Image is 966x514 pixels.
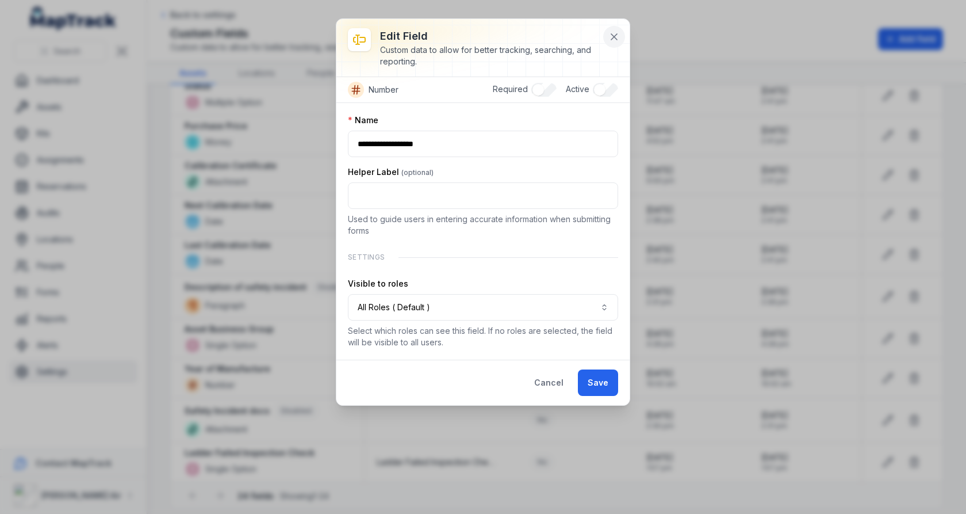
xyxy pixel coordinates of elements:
[348,166,434,178] label: Helper Label
[524,370,573,396] button: Cancel
[493,84,528,94] span: Required
[348,131,618,157] input: :r1jj:-form-item-label
[348,214,618,237] p: Used to guide users in entering accurate information when submitting forms
[348,182,618,209] input: :r1jk:-form-item-label
[348,325,618,348] p: Select which roles can see this field. If no roles are selected, the field will be visible to all...
[348,278,408,290] label: Visible to roles
[369,84,398,96] span: Number
[348,115,378,126] label: Name
[380,44,600,67] div: Custom data to allow for better tracking, searching, and reporting.
[348,294,618,321] button: All Roles ( Default )
[566,84,589,94] span: Active
[380,28,600,44] h3: Edit field
[578,370,618,396] button: Save
[348,246,618,269] div: Settings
